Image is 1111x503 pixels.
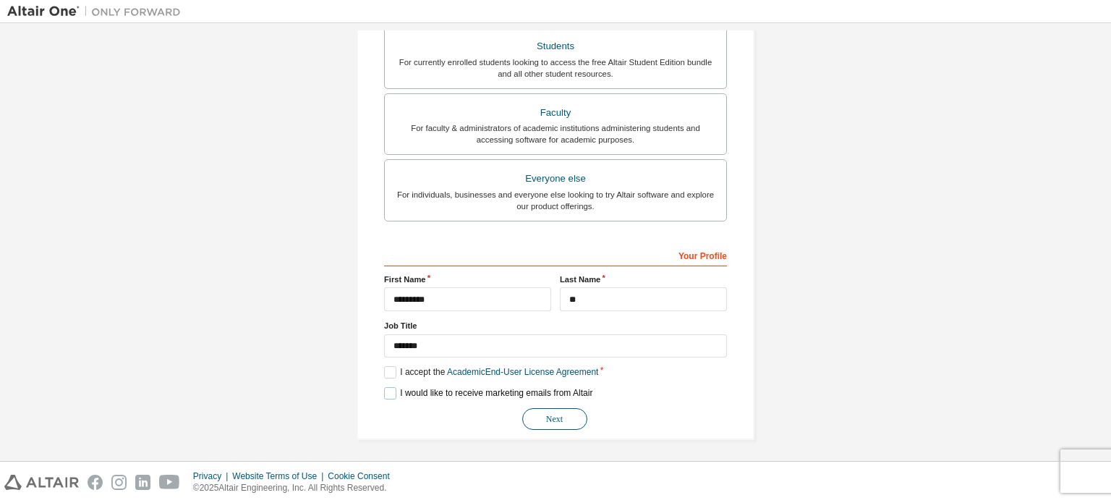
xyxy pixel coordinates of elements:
[159,475,180,490] img: youtube.svg
[135,475,150,490] img: linkedin.svg
[232,470,328,482] div: Website Terms of Use
[393,122,718,145] div: For faculty & administrators of academic institutions administering students and accessing softwa...
[393,189,718,212] div: For individuals, businesses and everyone else looking to try Altair software and explore our prod...
[193,482,399,494] p: © 2025 Altair Engineering, Inc. All Rights Reserved.
[384,366,598,379] label: I accept the
[193,470,232,482] div: Privacy
[384,387,592,400] label: I would like to receive marketing emails from Altair
[393,36,718,56] div: Students
[447,367,598,377] a: Academic End-User License Agreement
[393,103,718,123] div: Faculty
[522,408,587,430] button: Next
[393,169,718,189] div: Everyone else
[111,475,127,490] img: instagram.svg
[393,56,718,80] div: For currently enrolled students looking to access the free Altair Student Edition bundle and all ...
[4,475,79,490] img: altair_logo.svg
[328,470,398,482] div: Cookie Consent
[88,475,103,490] img: facebook.svg
[384,243,727,266] div: Your Profile
[384,320,727,331] label: Job Title
[7,4,188,19] img: Altair One
[384,274,551,285] label: First Name
[560,274,727,285] label: Last Name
